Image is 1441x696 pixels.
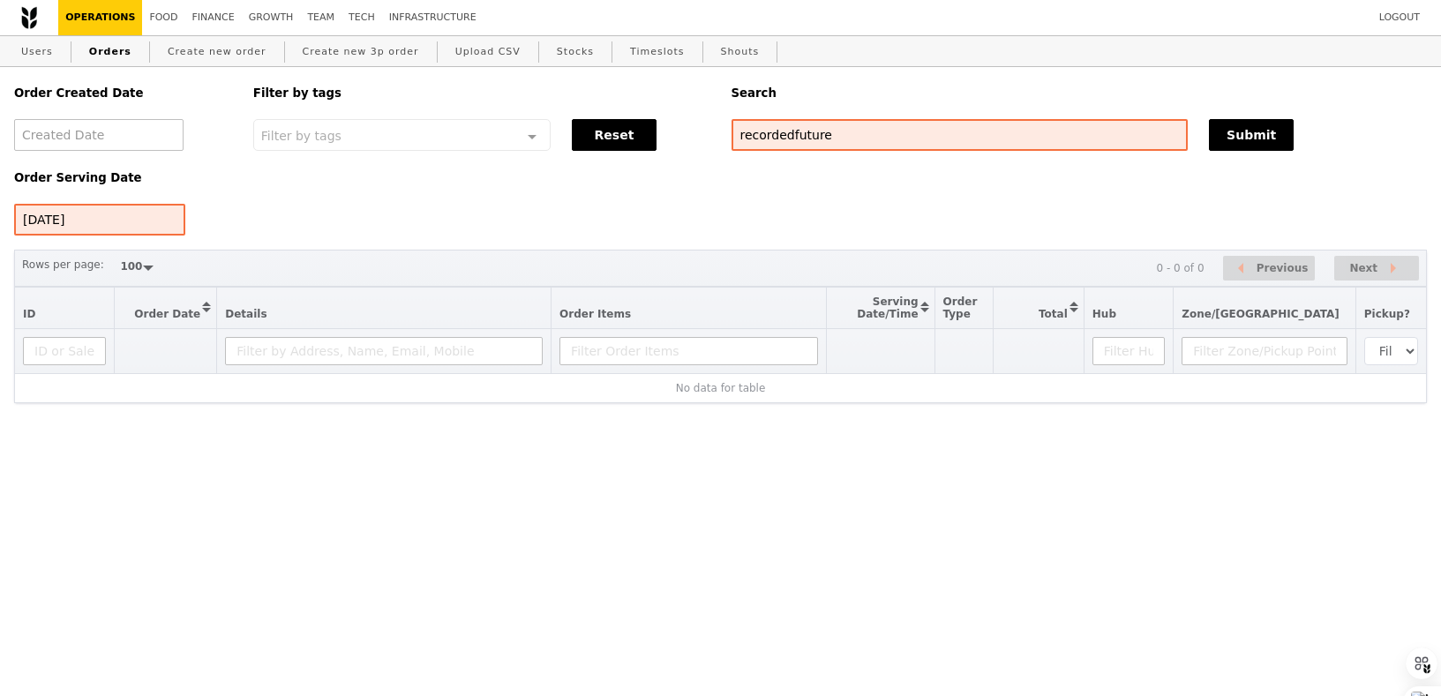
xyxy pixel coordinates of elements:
span: Order Type [943,296,978,320]
h5: Order Serving Date [14,171,232,184]
button: Previous [1223,256,1315,281]
span: Filter by tags [261,127,341,143]
a: Create new order [161,36,274,68]
button: Submit [1209,119,1294,151]
a: Orders [82,36,139,68]
span: Order Items [559,308,631,320]
input: Filter Order Items [559,337,818,365]
a: Stocks [550,36,601,68]
div: 0 - 0 of 0 [1156,262,1204,274]
label: Rows per page: [22,256,104,273]
input: Serving Date [14,204,185,236]
div: No data for table [23,382,1418,394]
a: Create new 3p order [296,36,426,68]
a: Upload CSV [448,36,528,68]
span: Next [1349,258,1377,279]
a: Users [14,36,60,68]
h5: Filter by tags [253,86,710,100]
input: Filter by Address, Name, Email, Mobile [225,337,543,365]
input: Search any field [732,119,1189,151]
input: ID or Salesperson name [23,337,106,365]
button: Next [1334,256,1419,281]
span: Pickup? [1364,308,1410,320]
h5: Search [732,86,1428,100]
input: Filter Hub [1092,337,1165,365]
span: Zone/[GEOGRAPHIC_DATA] [1182,308,1340,320]
span: ID [23,308,35,320]
h5: Order Created Date [14,86,232,100]
input: Created Date [14,119,184,151]
span: Details [225,308,266,320]
img: Grain logo [21,6,37,29]
span: Previous [1257,258,1309,279]
a: Timeslots [623,36,691,68]
button: Reset [572,119,657,151]
a: Shouts [714,36,767,68]
input: Filter Zone/Pickup Point [1182,337,1347,365]
span: Hub [1092,308,1116,320]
